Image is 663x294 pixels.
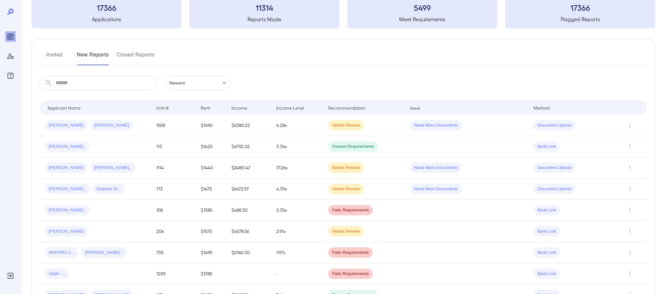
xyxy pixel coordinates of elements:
[151,200,195,221] td: 108
[625,120,635,131] button: Row Actions
[165,76,230,90] div: Newest
[195,136,226,157] td: $1425
[195,115,226,136] td: $1490
[156,104,169,112] div: Unit #
[328,207,373,213] span: Fails Requirements
[201,104,211,112] div: Rent
[505,15,655,23] h5: Flagged Reports
[328,250,373,256] span: Fails Requirements
[410,186,462,192] span: Need More Documents
[271,178,323,200] td: 4.39x
[534,104,550,112] div: Method
[189,2,339,13] h3: 11314
[534,144,560,150] span: Bank Link
[31,2,181,13] h3: 17366
[625,247,635,258] button: Row Actions
[195,178,226,200] td: $1475
[271,242,323,263] td: 1.97x
[226,178,271,200] td: $6472.97
[77,50,109,65] button: New Reports
[45,144,90,150] span: [PERSON_NAME]..
[328,186,364,192] span: Needs Review
[625,269,635,279] button: Row Actions
[151,221,195,242] td: 204
[45,207,90,213] span: [PERSON_NAME]..
[271,157,323,178] td: 17.26x
[47,104,81,112] div: Applicant Name
[40,50,69,65] button: Invited
[625,141,635,152] button: Row Actions
[625,184,635,194] button: Row Actions
[151,115,195,136] td: 1508
[90,122,133,129] span: [PERSON_NAME]
[534,271,560,277] span: Bank Link
[410,122,462,129] span: Need More Documents
[347,2,497,13] h3: 5499
[226,115,271,136] td: $6380.22
[195,242,226,263] td: $1499
[534,228,560,235] span: Bank Link
[328,228,364,235] span: Needs Review
[271,136,323,157] td: 3.36x
[195,157,226,178] td: $1440
[410,104,420,112] div: Issue
[195,263,226,285] td: $1385
[45,250,78,256] span: MAPORA C...
[45,271,69,277] span: Vitalii -...
[5,51,16,61] div: Manage Users
[45,228,88,235] span: [PERSON_NAME]
[81,250,126,256] span: [PERSON_NAME]..
[151,263,195,285] td: 1209
[534,165,575,171] span: Document Upload
[534,250,560,256] span: Bank Link
[151,242,195,263] td: 705
[195,200,226,221] td: $1385
[189,15,339,23] h5: Reports Made
[45,186,90,192] span: [PERSON_NAME]..
[328,122,364,129] span: Needs Review
[534,122,575,129] span: Document Upload
[45,122,88,129] span: [PERSON_NAME]
[410,165,462,171] span: Need More Documents
[328,271,373,277] span: Fails Requirements
[5,70,16,81] div: FAQ
[276,104,304,112] div: Income Level
[45,165,88,171] span: [PERSON_NAME]
[328,165,364,171] span: Needs Review
[226,136,271,157] td: $4792.02
[625,226,635,237] button: Row Actions
[226,157,271,178] td: $24851.47
[195,221,226,242] td: $1575
[625,162,635,173] button: Row Actions
[328,104,365,112] div: Recommendation
[93,186,125,192] span: Dojhene M...
[534,186,575,192] span: Document Upload
[534,207,560,213] span: Bank Link
[151,136,195,157] td: 113
[271,263,323,285] td: -
[505,2,655,13] h3: 17366
[328,144,378,150] span: Passes Requirements
[5,31,16,42] div: Reports
[625,205,635,215] button: Row Actions
[226,200,271,221] td: $488.30
[117,50,155,65] button: Closed Reports
[271,221,323,242] td: 2.91x
[347,15,497,23] h5: Meet Requirements
[226,242,271,263] td: $2960.30
[271,200,323,221] td: 0.35x
[90,165,135,171] span: [PERSON_NAME]..
[5,271,16,281] div: Log Out
[226,221,271,242] td: $4578.56
[151,178,195,200] td: 713
[151,157,195,178] td: 1114
[231,104,247,112] div: Income
[31,15,181,23] h5: Applications
[271,115,323,136] td: 4.28x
